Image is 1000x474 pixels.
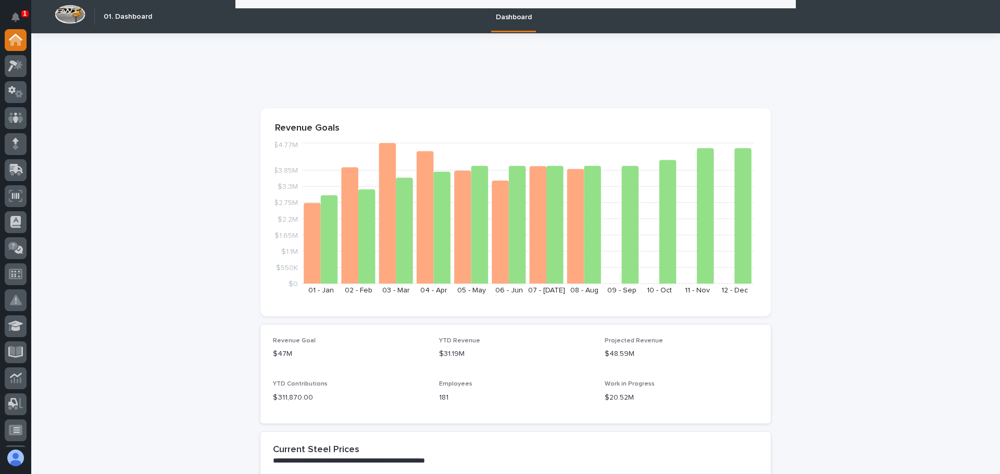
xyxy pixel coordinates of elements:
[5,6,27,28] button: Notifications
[605,392,758,403] p: $20.52M
[382,287,410,294] text: 03 - Mar
[721,287,748,294] text: 12 - Dec
[273,338,316,344] span: Revenue Goal
[273,349,427,360] p: $47M
[439,338,480,344] span: YTD Revenue
[13,12,27,29] div: Notifications1
[273,381,328,387] span: YTD Contributions
[289,280,298,288] tspan: $0
[308,287,334,294] text: 01 - Jan
[281,248,298,255] tspan: $1.1M
[605,338,663,344] span: Projected Revenue
[570,287,598,294] text: 08 - Aug
[273,444,359,456] h2: Current Steel Prices
[275,123,756,134] p: Revenue Goals
[55,5,85,24] img: Workspace Logo
[605,381,655,387] span: Work in Progress
[647,287,672,294] text: 10 - Oct
[439,349,593,360] p: $31.19M
[23,10,27,17] p: 1
[274,232,298,239] tspan: $1.65M
[104,12,152,21] h2: 01. Dashboard
[528,287,565,294] text: 07 - [DATE]
[276,264,298,271] tspan: $550K
[273,142,298,149] tspan: $4.77M
[273,392,427,403] p: $ 311,870.00
[605,349,758,360] p: $48.59M
[457,287,486,294] text: 05 - May
[278,215,298,223] tspan: $2.2M
[274,199,298,207] tspan: $2.75M
[5,447,27,469] button: users-avatar
[345,287,372,294] text: 02 - Feb
[420,287,447,294] text: 04 - Apr
[278,183,298,190] tspan: $3.3M
[439,381,472,387] span: Employees
[685,287,710,294] text: 11 - Nov
[607,287,636,294] text: 09 - Sep
[495,287,523,294] text: 06 - Jun
[273,167,298,174] tspan: $3.85M
[439,392,593,403] p: 181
